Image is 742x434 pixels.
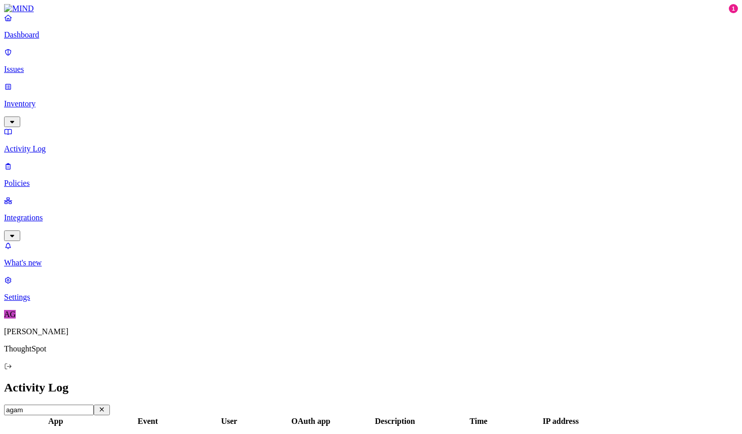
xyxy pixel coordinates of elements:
div: Description [353,417,437,426]
p: Inventory [4,99,738,108]
p: Policies [4,179,738,188]
a: Settings [4,275,738,302]
a: What's new [4,241,738,267]
span: AG [4,310,16,319]
a: Activity Log [4,127,738,153]
a: Policies [4,162,738,188]
a: Issues [4,48,738,74]
p: Integrations [4,213,738,222]
div: App [6,417,106,426]
p: ThoughtSpot [4,344,738,353]
p: [PERSON_NAME] [4,327,738,336]
img: MIND [4,4,34,13]
a: Dashboard [4,13,738,40]
div: Time [439,417,519,426]
a: Inventory [4,82,738,126]
a: MIND [4,4,738,13]
div: Event [108,417,187,426]
input: Search [4,405,94,415]
div: IP address [520,417,601,426]
p: What's new [4,258,738,267]
p: Issues [4,65,738,74]
div: OAuth app [270,417,351,426]
p: Dashboard [4,30,738,40]
div: 1 [729,4,738,13]
p: Activity Log [4,144,738,153]
h2: Activity Log [4,381,738,394]
a: Integrations [4,196,738,240]
div: User [189,417,268,426]
p: Settings [4,293,738,302]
